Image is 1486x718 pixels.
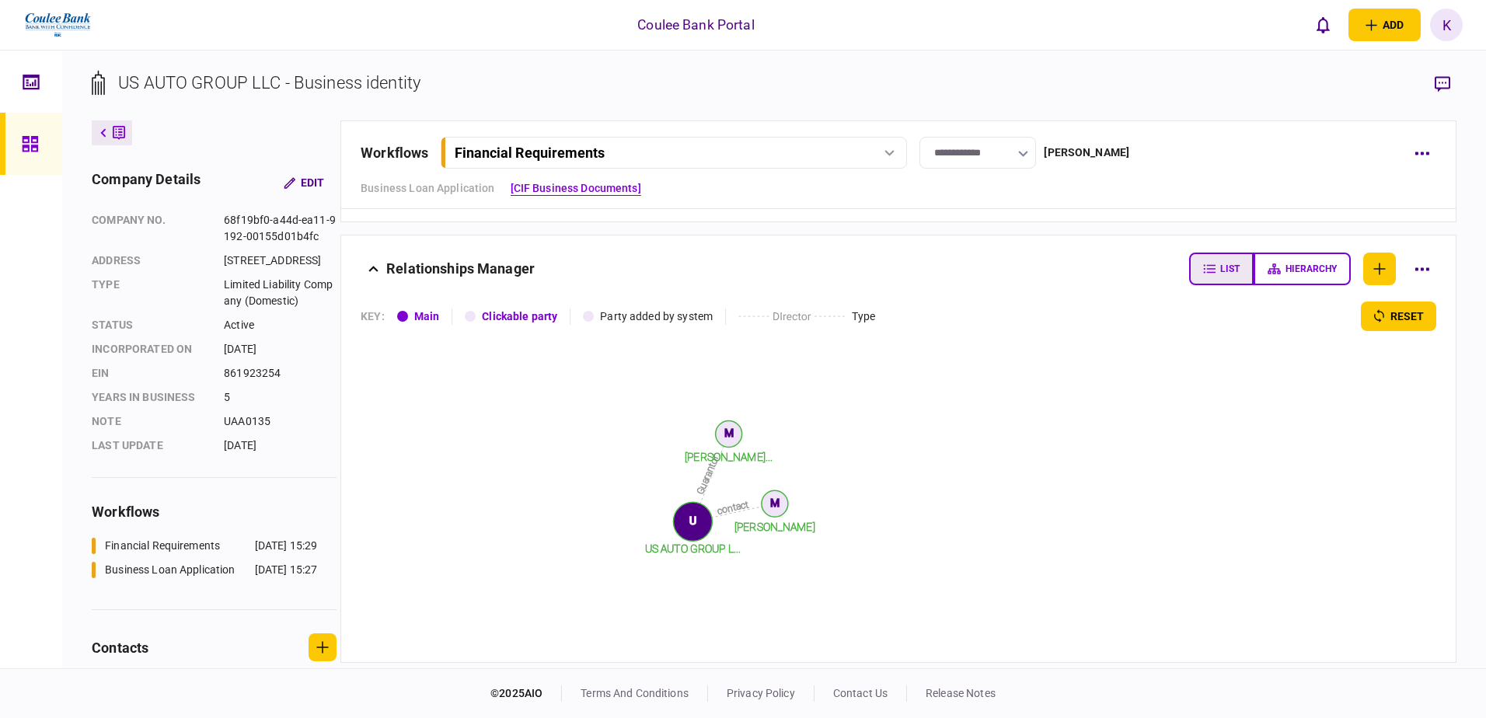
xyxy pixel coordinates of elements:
tspan: [PERSON_NAME]... [685,451,773,463]
span: list [1220,263,1240,274]
a: Business Loan Application [361,180,494,197]
text: M [724,427,734,439]
div: Type [852,308,876,325]
a: [CIF Business Documents] [511,180,641,197]
div: status [92,317,208,333]
div: [DATE] [224,341,337,357]
div: US AUTO GROUP LLC - Business identity [118,70,420,96]
a: release notes [926,687,996,699]
div: EIN [92,365,208,382]
div: [DATE] [224,437,337,454]
div: © 2025 AIO [490,685,562,702]
div: note [92,413,208,430]
tspan: US AUTO GROUP L... [645,542,741,555]
button: open adding identity options [1348,9,1421,41]
div: Main [414,308,440,325]
div: contacts [92,637,148,658]
button: list [1189,253,1254,285]
button: K [1430,9,1463,41]
div: workflows [92,501,337,522]
span: hierarchy [1285,263,1337,274]
text: contact [717,499,750,516]
div: address [92,253,208,269]
img: client company logo [23,5,92,44]
div: company no. [92,212,208,245]
a: privacy policy [727,687,795,699]
div: Limited Liability Company (Domestic) [224,277,337,309]
div: Business Loan Application [105,562,235,578]
div: workflows [361,142,428,163]
text: M [770,497,780,509]
div: Party added by system [600,308,713,325]
a: terms and conditions [581,687,689,699]
button: open notifications list [1306,9,1339,41]
div: company details [92,169,201,197]
a: Financial Requirements[DATE] 15:29 [92,538,317,554]
div: KEY : [361,308,385,325]
div: 861923254 [224,365,337,382]
div: Relationships Manager [386,253,535,285]
div: [STREET_ADDRESS] [224,253,337,269]
div: 5 [224,389,337,406]
div: Financial Requirements [455,145,605,161]
a: contact us [833,687,888,699]
div: Financial Requirements [105,538,220,554]
div: incorporated on [92,341,208,357]
div: Active [224,317,337,333]
div: [DATE] 15:27 [255,562,318,578]
div: last update [92,437,208,454]
div: [DATE] 15:29 [255,538,318,554]
tspan: [PERSON_NAME] [734,521,815,533]
button: hierarchy [1254,253,1351,285]
div: Clickable party [482,308,557,325]
a: Business Loan Application[DATE] 15:27 [92,562,317,578]
button: Financial Requirements [441,137,907,169]
div: UAA0135 [224,413,337,430]
div: years in business [92,389,208,406]
div: [PERSON_NAME] [1044,145,1129,161]
div: Coulee Bank Portal [637,15,754,35]
div: Type [92,277,208,309]
text: Guarantor [695,453,721,496]
button: reset [1361,301,1436,331]
text: U [689,514,696,527]
div: 68f19bf0-a44d-ea11-9192-00155d01b4fc [224,212,337,245]
button: Edit [271,169,337,197]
